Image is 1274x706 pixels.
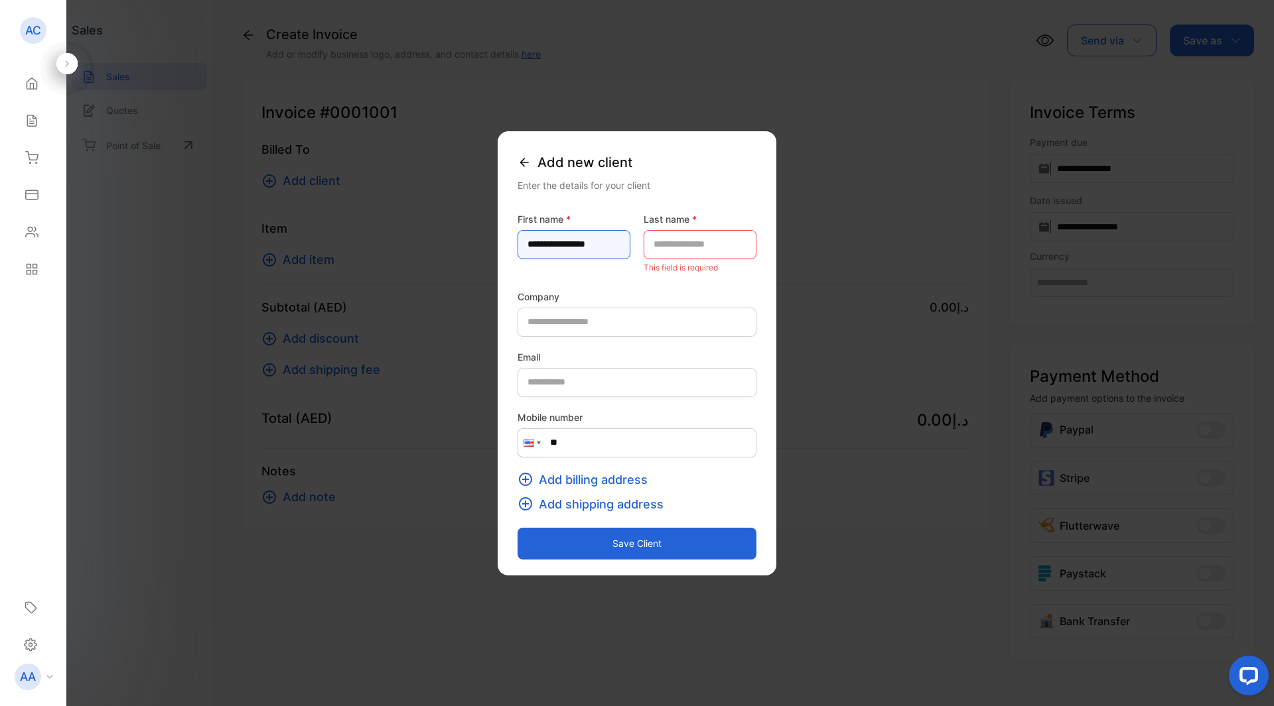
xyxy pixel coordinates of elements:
p: AC [25,22,41,39]
iframe: LiveChat chat widget [1218,650,1274,706]
span: Add shipping address [539,495,664,513]
label: Last name [644,212,756,226]
label: Company [518,290,756,304]
label: Mobile number [518,410,756,424]
div: Enter the details for your client [518,178,756,192]
p: This field is required [644,259,756,276]
span: Add new client [537,152,632,172]
button: Save client [518,528,756,559]
label: Email [518,350,756,364]
p: AA [20,668,36,685]
span: Add billing address [539,471,648,489]
label: First name [518,212,630,226]
button: Add shipping address [518,495,672,513]
div: United States: + 1 [518,429,543,457]
button: Add billing address [518,471,656,489]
